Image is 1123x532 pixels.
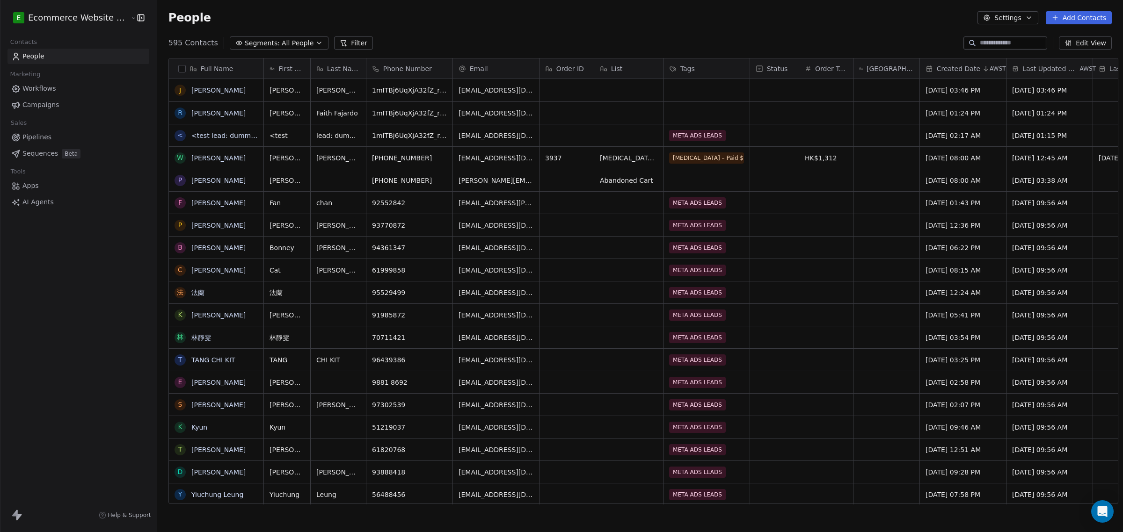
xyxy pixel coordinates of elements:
[7,81,149,96] a: Workflows
[334,36,373,50] button: Filter
[372,467,447,477] span: 93888418
[178,400,182,410] div: S
[372,131,447,140] span: 1mITBj6UqXjA32fZ_ryqS36H-WTvEx5tuBssH9Vbg4RI
[270,221,305,230] span: [PERSON_NAME]
[669,399,726,410] span: META ADS LEADS
[177,332,183,342] div: 林
[179,86,181,95] div: J
[459,333,533,342] span: [EMAIL_ADDRESS][DOMAIN_NAME]
[372,400,447,410] span: 97302539
[669,242,726,253] span: META ADS LEADS
[191,109,246,117] a: [PERSON_NAME]
[926,445,1000,454] span: [DATE] 12:51 AM
[316,198,360,208] span: chan
[7,49,149,64] a: People
[177,130,183,140] div: <
[459,131,533,140] span: [EMAIL_ADDRESS][DOMAIN_NAME]
[1012,131,1087,140] span: [DATE] 01:15 PM
[22,197,54,207] span: AI Agents
[669,152,744,164] span: [MEDICAL_DATA] – Paid $1000+
[6,67,44,81] span: Marketing
[270,310,305,320] span: [PERSON_NAME]
[11,10,124,26] button: EEcommerce Website Builder
[1012,490,1087,499] span: [DATE] 09:56 AM
[264,58,310,79] div: First Name
[680,64,695,73] span: Tags
[1012,221,1087,230] span: [DATE] 09:56 AM
[372,288,447,297] span: 95529499
[7,178,149,194] a: Apps
[270,333,305,342] span: 林靜雯
[178,310,182,320] div: K
[327,64,360,73] span: Last Name
[191,468,246,476] a: [PERSON_NAME]
[1006,58,1093,79] div: Last Updated DateAWST
[372,378,447,387] span: 9881 8692
[270,288,305,297] span: 法蘭
[664,58,750,79] div: Tags
[270,400,305,410] span: [PERSON_NAME]
[316,400,360,410] span: [PERSON_NAME]
[926,310,1000,320] span: [DATE] 05:41 PM
[270,131,305,140] span: <test
[799,58,853,79] div: Order Total
[191,356,235,364] a: TANG CHI KIT
[459,288,533,297] span: [EMAIL_ADDRESS][DOMAIN_NAME]
[926,266,1000,275] span: [DATE] 08:15 AM
[383,64,432,73] span: Phone Number
[545,153,588,163] span: 3937
[600,153,657,163] span: [MEDICAL_DATA] | 1000+
[459,266,533,275] span: [EMAIL_ADDRESS][DOMAIN_NAME]
[1012,445,1087,454] span: [DATE] 09:56 AM
[1059,36,1112,50] button: Edit View
[853,58,919,79] div: [GEOGRAPHIC_DATA] Status
[540,58,594,79] div: Order ID
[459,198,533,208] span: [EMAIL_ADDRESS][PERSON_NAME][DOMAIN_NAME]
[372,153,447,163] span: [PHONE_NUMBER]
[177,467,182,477] div: D
[316,490,360,499] span: Leung
[191,86,246,94] a: [PERSON_NAME]
[62,149,80,158] span: Beta
[270,378,305,387] span: [PERSON_NAME]
[459,490,533,499] span: [EMAIL_ADDRESS][DOMAIN_NAME]
[270,198,305,208] span: Fan
[191,311,246,319] a: [PERSON_NAME]
[316,467,360,477] span: [PERSON_NAME]
[270,467,305,477] span: [PERSON_NAME]
[372,221,447,230] span: 93770872
[594,58,663,79] div: List
[191,379,246,386] a: [PERSON_NAME]
[7,97,149,113] a: Campaigns
[372,445,447,454] span: 61820768
[669,197,726,208] span: META ADS LEADS
[1012,333,1087,342] span: [DATE] 09:56 AM
[178,489,182,499] div: Y
[1012,86,1087,95] span: [DATE] 03:46 PM
[1012,423,1087,432] span: [DATE] 09:56 AM
[191,491,243,498] a: Yiuchung Leung
[926,378,1000,387] span: [DATE] 02:58 PM
[366,58,452,79] div: Phone Number
[1012,288,1087,297] span: [DATE] 09:56 AM
[926,131,1000,140] span: [DATE] 02:17 AM
[201,64,233,73] span: Full Name
[1012,176,1087,185] span: [DATE] 03:38 AM
[7,165,29,179] span: Tools
[926,243,1000,252] span: [DATE] 06:22 PM
[270,266,305,275] span: Cat
[316,221,360,230] span: [PERSON_NAME]
[1012,198,1087,208] span: [DATE] 09:56 AM
[270,176,305,185] span: [PERSON_NAME]
[169,79,264,504] div: grid
[459,243,533,252] span: [EMAIL_ADDRESS][DOMAIN_NAME]
[926,467,1000,477] span: [DATE] 09:28 PM
[191,401,246,409] a: [PERSON_NAME]
[669,287,726,298] span: META ADS LEADS
[316,243,360,252] span: [PERSON_NAME]
[815,64,847,73] span: Order Total
[178,265,182,275] div: C
[191,222,246,229] a: [PERSON_NAME]
[178,198,182,208] div: F
[7,129,149,145] a: Pipelines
